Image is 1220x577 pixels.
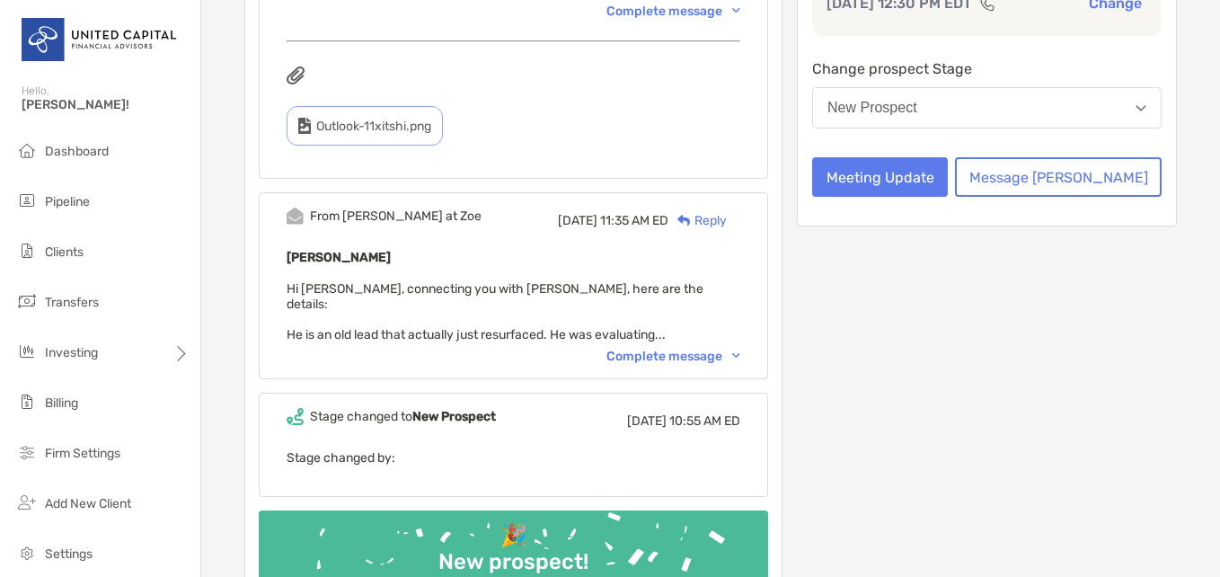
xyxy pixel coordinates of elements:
[606,4,740,19] div: Complete message
[298,118,311,134] img: type
[16,139,38,161] img: dashboard icon
[45,446,120,461] span: Firm Settings
[812,58,1162,80] p: Change prospect Stage
[16,492,38,513] img: add_new_client icon
[16,240,38,262] img: clients icon
[45,345,98,360] span: Investing
[16,391,38,413] img: billing icon
[287,67,305,84] img: attachments
[606,349,740,364] div: Complete message
[812,87,1162,129] button: New Prospect
[22,7,179,72] img: United Capital Logo
[732,353,740,359] img: Chevron icon
[45,496,131,511] span: Add New Client
[16,542,38,564] img: settings icon
[316,119,431,134] span: Outlook-11xitshi.png
[310,409,496,424] div: Stage changed to
[955,157,1162,197] button: Message [PERSON_NAME]
[287,447,740,469] p: Stage changed by:
[45,244,84,260] span: Clients
[310,209,482,224] div: From [PERSON_NAME] at Zoe
[827,100,917,116] div: New Prospect
[287,208,304,225] img: Event icon
[412,409,496,424] b: New Prospect
[45,395,78,411] span: Billing
[1136,105,1146,111] img: Open dropdown arrow
[22,97,190,112] span: [PERSON_NAME]!
[600,213,668,228] span: 11:35 AM ED
[45,194,90,209] span: Pipeline
[431,549,596,575] div: New prospect!
[627,413,667,429] span: [DATE]
[45,295,99,310] span: Transfers
[45,546,93,562] span: Settings
[493,523,535,549] div: 🎉
[732,8,740,13] img: Chevron icon
[669,413,740,429] span: 10:55 AM ED
[16,341,38,362] img: investing icon
[287,408,304,425] img: Event icon
[668,211,727,230] div: Reply
[16,190,38,211] img: pipeline icon
[16,290,38,312] img: transfers icon
[287,250,391,265] b: [PERSON_NAME]
[558,213,597,228] span: [DATE]
[677,215,691,226] img: Reply icon
[812,157,948,197] button: Meeting Update
[16,441,38,463] img: firm-settings icon
[287,281,703,342] span: Hi [PERSON_NAME], connecting you with [PERSON_NAME], here are the details: He is an old lead that...
[45,144,109,159] span: Dashboard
